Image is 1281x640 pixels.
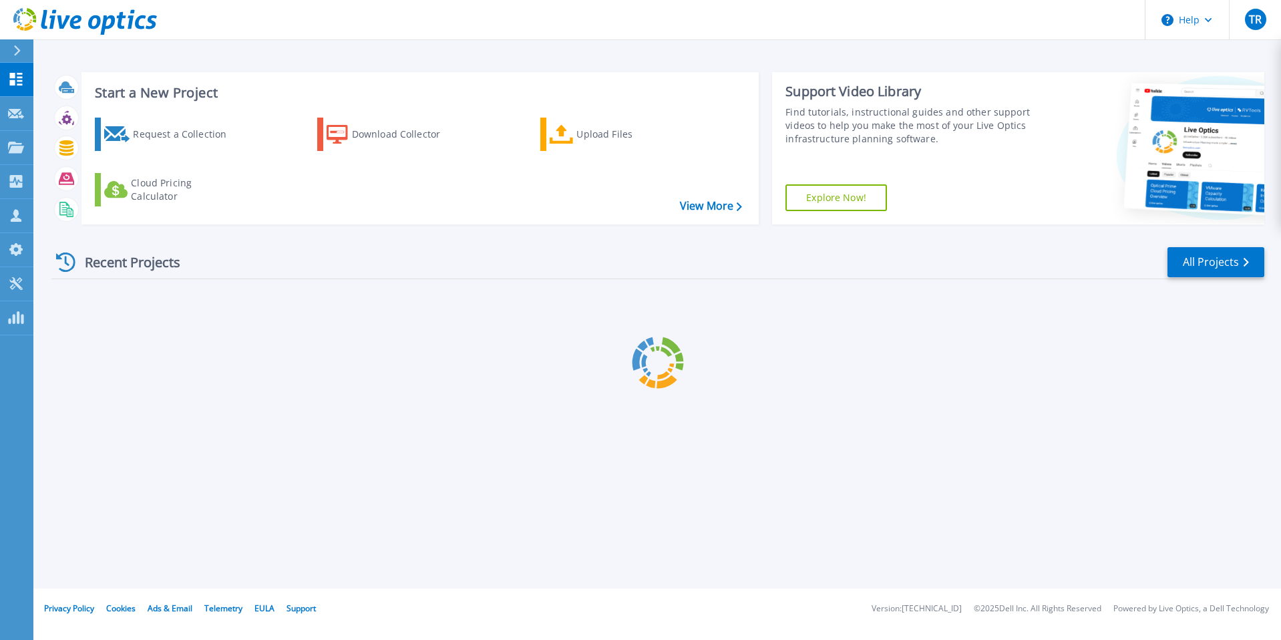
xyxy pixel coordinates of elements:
a: Upload Files [540,118,689,151]
a: Download Collector [317,118,466,151]
div: Recent Projects [51,246,198,279]
a: All Projects [1167,247,1264,277]
div: Request a Collection [133,121,240,148]
a: Explore Now! [785,184,887,211]
li: © 2025 Dell Inc. All Rights Reserved [974,605,1101,613]
a: View More [680,200,742,212]
li: Powered by Live Optics, a Dell Technology [1113,605,1269,613]
div: Cloud Pricing Calculator [131,176,238,203]
a: Request a Collection [95,118,244,151]
span: TR [1249,14,1262,25]
a: Cloud Pricing Calculator [95,173,244,206]
a: Support [287,603,316,614]
a: Ads & Email [148,603,192,614]
div: Download Collector [352,121,459,148]
a: Telemetry [204,603,242,614]
a: Privacy Policy [44,603,94,614]
div: Support Video Library [785,83,1037,100]
a: Cookies [106,603,136,614]
li: Version: [TECHNICAL_ID] [872,605,962,613]
a: EULA [254,603,274,614]
div: Find tutorials, instructional guides and other support videos to help you make the most of your L... [785,106,1037,146]
h3: Start a New Project [95,86,741,100]
div: Upload Files [576,121,683,148]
